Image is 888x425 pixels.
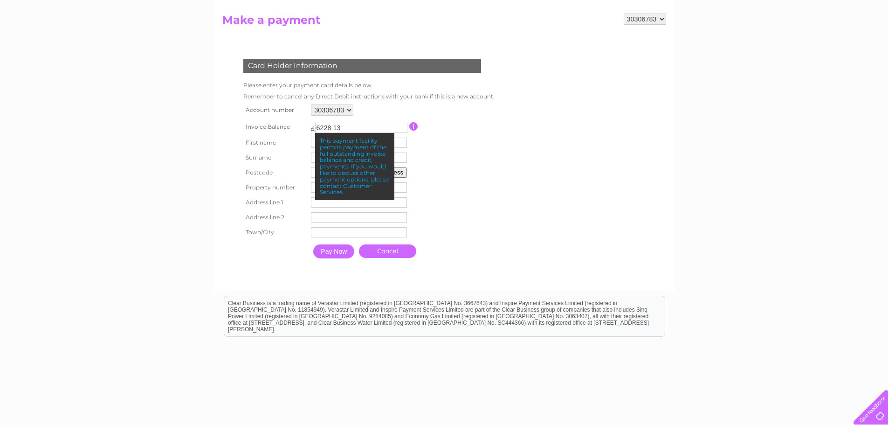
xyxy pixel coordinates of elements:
[712,5,777,16] a: 0333 014 3131
[224,5,665,45] div: Clear Business is a trading name of Verastar Limited (registered in [GEOGRAPHIC_DATA] No. 3667643...
[241,195,309,210] th: Address line 1
[311,120,315,132] td: £
[826,40,849,47] a: Contact
[243,59,481,73] div: Card Holder Information
[222,14,666,31] h2: Make a payment
[359,244,416,258] a: Cancel
[241,165,309,180] th: Postcode
[241,210,309,225] th: Address line 2
[409,122,418,131] input: Information
[241,150,309,165] th: Surname
[241,91,497,102] td: Remember to cancel any Direct Debit instructions with your bank if this is a new account.
[313,244,354,258] input: Pay Now
[241,118,309,135] th: Invoice Balance
[773,40,801,47] a: Telecoms
[241,180,309,195] th: Property number
[724,40,742,47] a: Water
[241,80,497,91] td: Please enter your payment card details below.
[315,133,394,200] div: This payment facility permits payment of the full outstanding invoice balance and credit payments...
[241,135,309,150] th: First name
[241,102,309,118] th: Account number
[747,40,768,47] a: Energy
[857,40,879,47] a: Log out
[31,24,79,53] img: logo.png
[807,40,820,47] a: Blog
[241,225,309,240] th: Town/City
